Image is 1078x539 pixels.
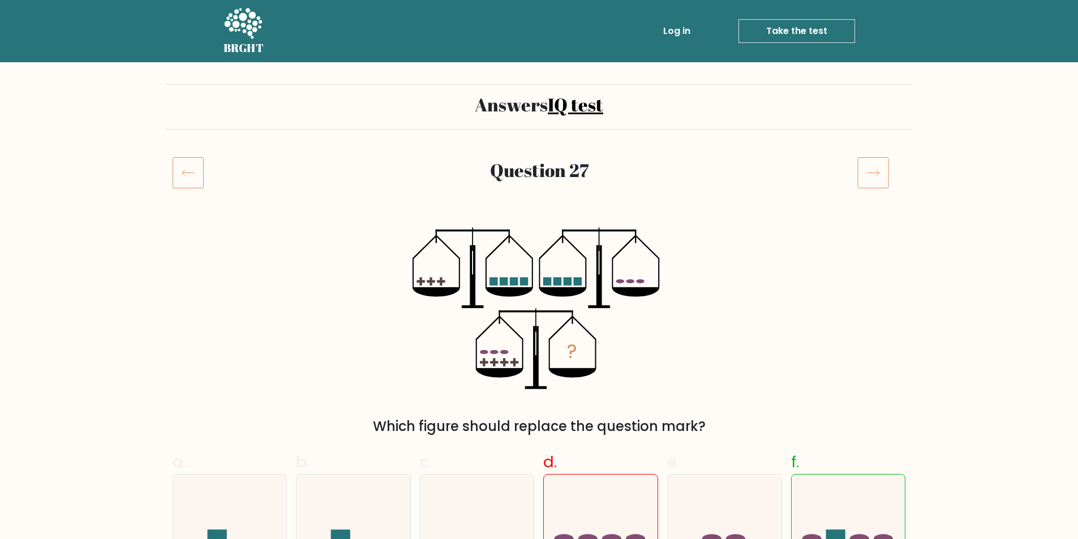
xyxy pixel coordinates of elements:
div: Which figure should replace the question mark? [179,416,899,437]
span: d. [543,451,557,473]
span: e. [667,451,680,473]
a: BRGHT [224,5,264,58]
a: Take the test [738,19,855,43]
h5: BRGHT [224,41,264,55]
h2: Answers [173,94,906,115]
h2: Question 27 [235,159,844,181]
span: f. [791,451,799,473]
tspan: ? [568,339,578,365]
span: a. [173,451,186,473]
span: c. [420,451,432,473]
span: b. [296,451,310,473]
a: IQ test [548,92,603,117]
a: Log in [659,20,695,42]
